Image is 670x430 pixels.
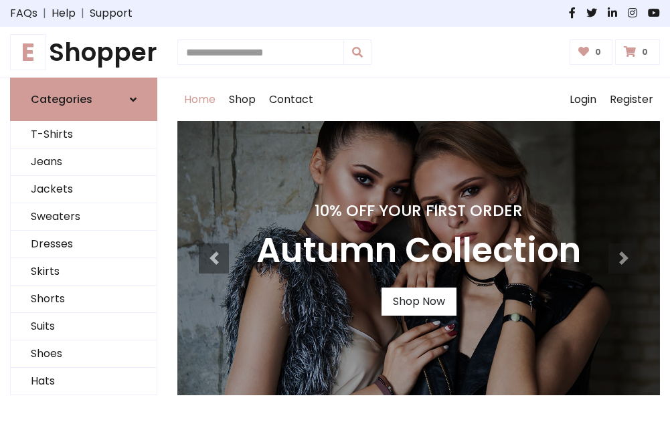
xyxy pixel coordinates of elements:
[10,37,157,67] h1: Shopper
[615,39,660,65] a: 0
[76,5,90,21] span: |
[37,5,52,21] span: |
[11,121,157,148] a: T-Shirts
[570,39,613,65] a: 0
[603,78,660,121] a: Register
[10,34,46,70] span: E
[177,78,222,121] a: Home
[592,46,604,58] span: 0
[256,231,581,272] h3: Autumn Collection
[90,5,133,21] a: Support
[11,340,157,368] a: Shoes
[11,258,157,286] a: Skirts
[10,5,37,21] a: FAQs
[52,5,76,21] a: Help
[10,37,157,67] a: EShopper
[11,176,157,203] a: Jackets
[11,231,157,258] a: Dresses
[256,201,581,220] h4: 10% Off Your First Order
[382,288,456,316] a: Shop Now
[10,78,157,121] a: Categories
[222,78,262,121] a: Shop
[11,368,157,395] a: Hats
[262,78,320,121] a: Contact
[11,203,157,231] a: Sweaters
[11,286,157,313] a: Shorts
[31,93,92,106] h6: Categories
[11,313,157,340] a: Suits
[11,148,157,176] a: Jeans
[563,78,603,121] a: Login
[639,46,651,58] span: 0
